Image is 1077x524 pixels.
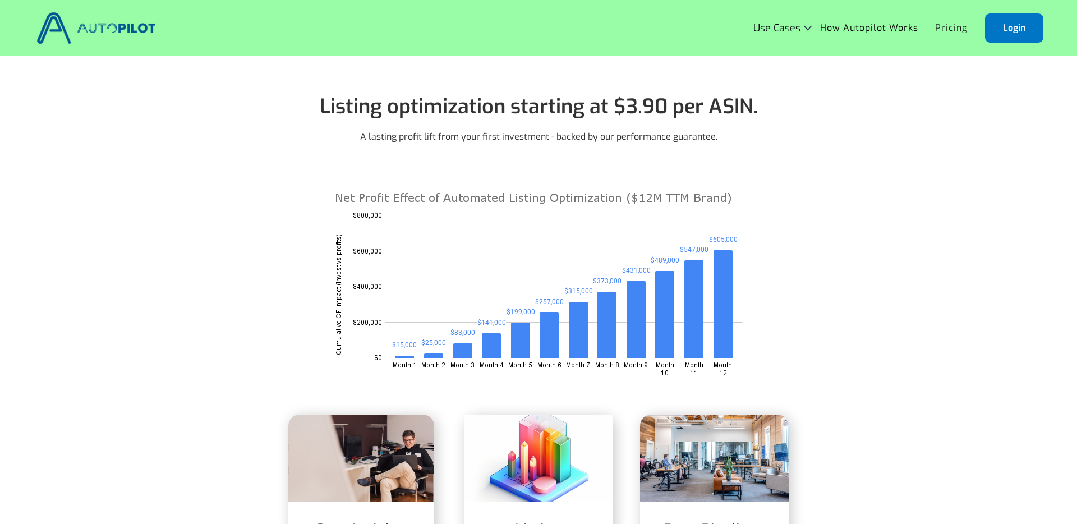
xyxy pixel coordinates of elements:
p: A lasting profit lift from your first investment - backed by our performance guarantee. [360,130,717,144]
a: Login [985,13,1043,43]
span: Listing optimization starting at $3.90 per ASIN. [320,93,758,120]
a: Pricing [927,17,976,39]
img: Icon Rounded Chevron Dark - BRIX Templates [804,25,812,30]
div: Use Cases [753,22,812,34]
div: Use Cases [753,22,800,34]
a: How Autopilot Works [812,17,927,39]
